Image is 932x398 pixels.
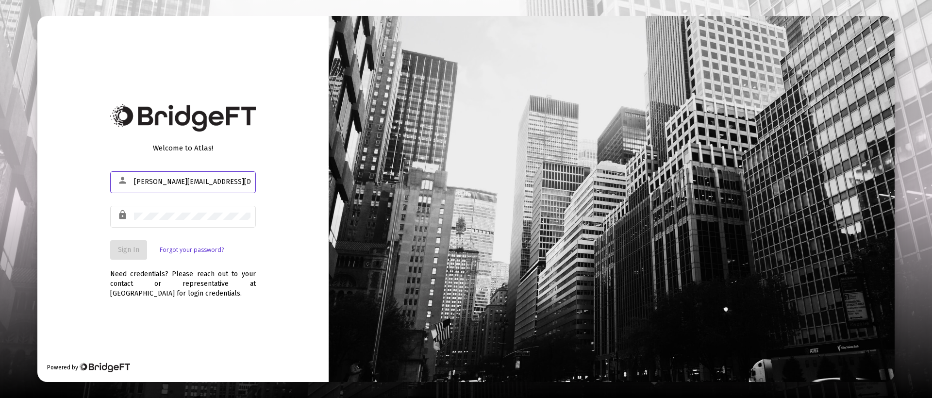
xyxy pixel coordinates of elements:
[117,209,129,221] mat-icon: lock
[110,143,256,153] div: Welcome to Atlas!
[110,240,147,260] button: Sign In
[134,178,250,186] input: Email or Username
[118,246,139,254] span: Sign In
[110,104,256,132] img: Bridge Financial Technology Logo
[110,260,256,298] div: Need credentials? Please reach out to your contact or representative at [GEOGRAPHIC_DATA] for log...
[117,175,129,186] mat-icon: person
[79,363,130,372] img: Bridge Financial Technology Logo
[47,363,130,372] div: Powered by
[160,245,224,255] a: Forgot your password?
